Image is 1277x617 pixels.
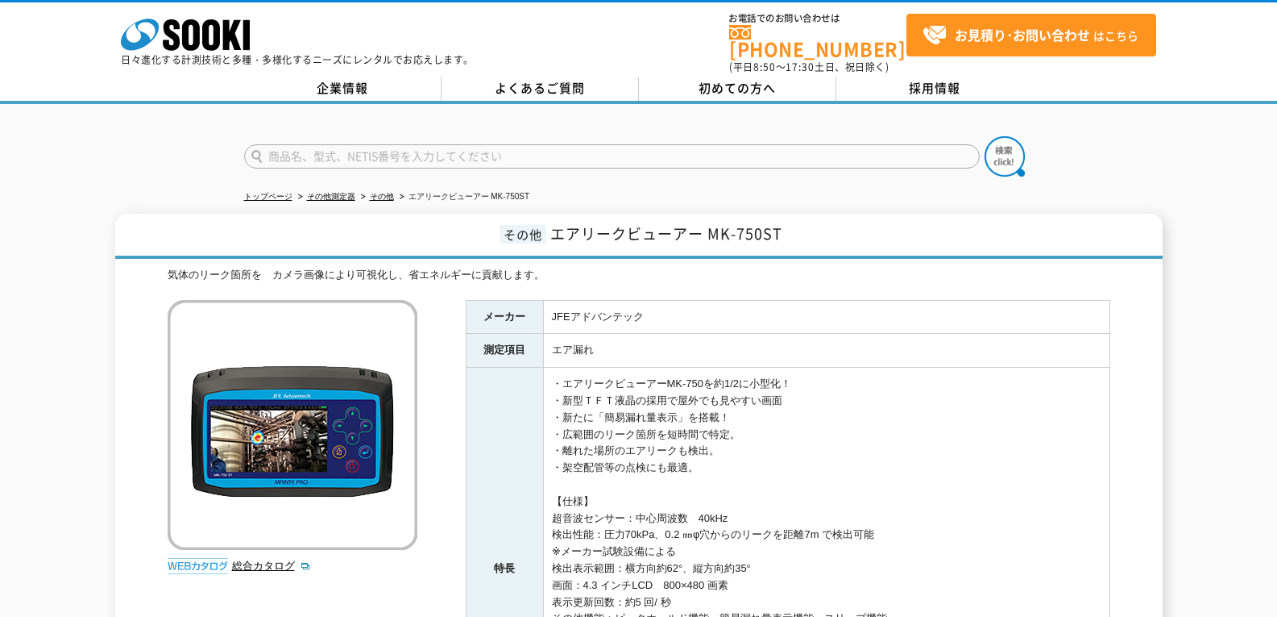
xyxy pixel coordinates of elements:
a: その他測定器 [307,192,355,201]
a: 総合カタログ [232,560,311,572]
a: [PHONE_NUMBER] [729,25,906,58]
a: お見積り･お問い合わせはこちら [906,14,1156,56]
input: 商品名、型式、NETIS番号を入力してください [244,144,980,169]
a: よくあるご質問 [442,77,639,101]
span: 初めての方へ [699,79,776,97]
a: 初めての方へ [639,77,836,101]
img: btn_search.png [985,136,1025,177]
p: 日々進化する計測技術と多種・多様化するニーズにレンタルでお応えします。 [121,55,474,65]
td: JFEアドバンテック [543,300,1109,334]
a: その他 [370,192,394,201]
td: エア漏れ [543,334,1109,368]
div: 気体のリーク箇所を カメラ画像により可視化し、省エネルギーに貢献します。 [168,267,1110,284]
img: webカタログ [168,558,228,574]
a: 企業情報 [244,77,442,101]
strong: お見積り･お問い合わせ [955,25,1090,44]
span: (平日 ～ 土日、祝日除く) [729,60,889,74]
a: トップページ [244,192,292,201]
span: エアリークビューアー MK-750ST [550,223,782,244]
th: メーカー [466,300,543,334]
span: はこちら [923,23,1138,48]
img: エアリークビューアー MK-750ST [168,300,417,550]
a: 採用情報 [836,77,1034,101]
span: 17:30 [786,60,815,74]
span: お電話でのお問い合わせは [729,14,906,23]
span: その他 [500,225,546,244]
span: 8:50 [753,60,776,74]
th: 測定項目 [466,334,543,368]
li: エアリークビューアー MK-750ST [396,189,530,206]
